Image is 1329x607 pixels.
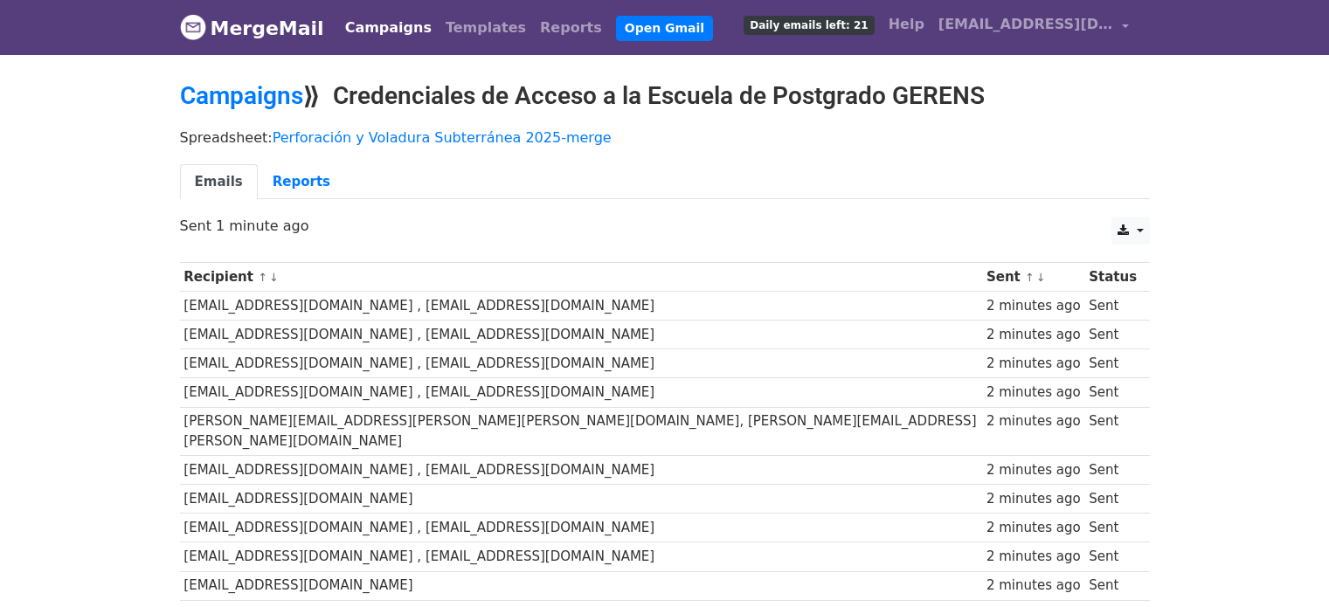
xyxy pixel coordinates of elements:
[1084,349,1140,378] td: Sent
[737,7,881,42] a: Daily emails left: 21
[180,321,983,349] td: [EMAIL_ADDRESS][DOMAIN_NAME] , [EMAIL_ADDRESS][DOMAIN_NAME]
[180,10,324,46] a: MergeMail
[1084,263,1140,292] th: Status
[986,460,1081,480] div: 2 minutes ago
[180,292,983,321] td: [EMAIL_ADDRESS][DOMAIN_NAME] , [EMAIL_ADDRESS][DOMAIN_NAME]
[986,576,1081,596] div: 2 minutes ago
[1084,514,1140,542] td: Sent
[269,271,279,284] a: ↓
[986,383,1081,403] div: 2 minutes ago
[273,129,612,146] a: Perforación y Voladura Subterránea 2025-merge
[882,7,931,42] a: Help
[986,411,1081,431] div: 2 minutes ago
[1084,456,1140,485] td: Sent
[180,164,258,200] a: Emails
[180,407,983,456] td: [PERSON_NAME][EMAIL_ADDRESS][PERSON_NAME][PERSON_NAME][DOMAIN_NAME], [PERSON_NAME][EMAIL_ADDRESS]...
[1084,542,1140,571] td: Sent
[1084,407,1140,456] td: Sent
[986,518,1081,538] div: 2 minutes ago
[533,10,609,45] a: Reports
[931,7,1136,48] a: [EMAIL_ADDRESS][DOMAIN_NAME]
[744,16,874,35] span: Daily emails left: 21
[1084,321,1140,349] td: Sent
[986,489,1081,509] div: 2 minutes ago
[258,271,267,284] a: ↑
[180,485,983,514] td: [EMAIL_ADDRESS][DOMAIN_NAME]
[180,217,1150,235] p: Sent 1 minute ago
[338,10,439,45] a: Campaigns
[180,263,983,292] th: Recipient
[986,547,1081,567] div: 2 minutes ago
[180,81,1150,111] h2: ⟫ Credenciales de Acceso a la Escuela de Postgrado GERENS
[180,128,1150,147] p: Spreadsheet:
[180,456,983,485] td: [EMAIL_ADDRESS][DOMAIN_NAME] , [EMAIL_ADDRESS][DOMAIN_NAME]
[258,164,345,200] a: Reports
[986,325,1081,345] div: 2 minutes ago
[986,354,1081,374] div: 2 minutes ago
[180,378,983,407] td: [EMAIL_ADDRESS][DOMAIN_NAME] , [EMAIL_ADDRESS][DOMAIN_NAME]
[982,263,1084,292] th: Sent
[180,14,206,40] img: MergeMail logo
[616,16,713,41] a: Open Gmail
[180,514,983,542] td: [EMAIL_ADDRESS][DOMAIN_NAME] , [EMAIL_ADDRESS][DOMAIN_NAME]
[1084,571,1140,600] td: Sent
[180,571,983,600] td: [EMAIL_ADDRESS][DOMAIN_NAME]
[1084,485,1140,514] td: Sent
[180,349,983,378] td: [EMAIL_ADDRESS][DOMAIN_NAME] , [EMAIL_ADDRESS][DOMAIN_NAME]
[180,542,983,571] td: [EMAIL_ADDRESS][DOMAIN_NAME] , [EMAIL_ADDRESS][DOMAIN_NAME]
[180,81,303,110] a: Campaigns
[986,296,1081,316] div: 2 minutes ago
[1025,271,1035,284] a: ↑
[938,14,1113,35] span: [EMAIL_ADDRESS][DOMAIN_NAME]
[439,10,533,45] a: Templates
[1084,378,1140,407] td: Sent
[1084,292,1140,321] td: Sent
[1036,271,1046,284] a: ↓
